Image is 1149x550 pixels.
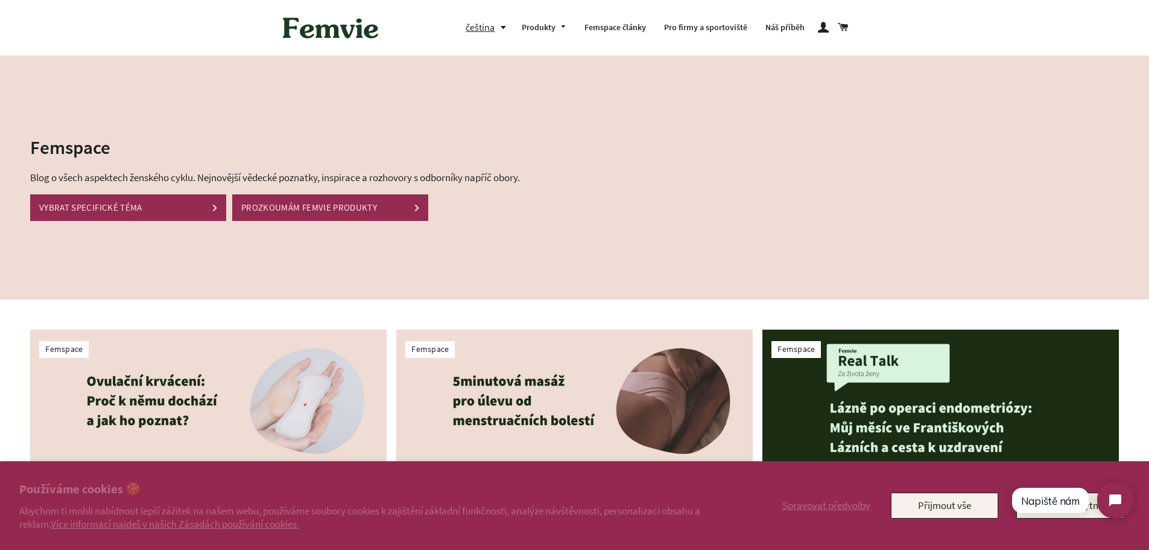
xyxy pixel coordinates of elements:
[782,499,870,512] span: Spravovat předvolby
[51,517,299,531] a: Více informací najdeš v našich Zásadách používání cookies.
[756,12,814,43] a: Náš příběh
[276,9,385,46] img: Femvie
[780,493,873,518] button: Spravovat předvolby
[232,194,428,220] a: PROZKOUMÁM FEMVIE PRODUKTY
[513,12,575,43] a: Produkty
[30,134,673,160] h2: Femspace
[30,194,226,220] a: VYBRAT SPECIFICKÉ TÉMA
[19,504,724,531] p: Abychom ti mohli nabídnout lepší zážitek na našem webu, používáme soubory cookies k zajištění zák...
[396,330,753,472] img: 5minutová masáž pro úlevu od menstruačních bolesti
[45,344,83,354] a: Femspace
[1001,472,1144,529] iframe: Tidio Chat
[466,19,513,36] button: čeština
[575,12,655,43] a: Femspace články
[891,493,998,518] button: Přijmout vše
[19,481,724,498] h2: Používáme cookies 🍪
[777,344,815,354] a: Femspace
[411,344,449,354] a: Femspace
[655,12,756,43] a: Pro firmy a sportoviště
[30,170,673,186] p: Blog o všech aspektech ženského cyklu. Nejnovější vědecké poznatky, inspirace a rozhovory s odbor...
[30,330,387,472] img: Ovulační krvácení: Proč k&nbsp;němu dochází a jak ho poznat?
[762,330,1119,472] img: Lázně po operaci endometriózy: Můj měsíc ve Františkových Lázních a cesta k uzdravení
